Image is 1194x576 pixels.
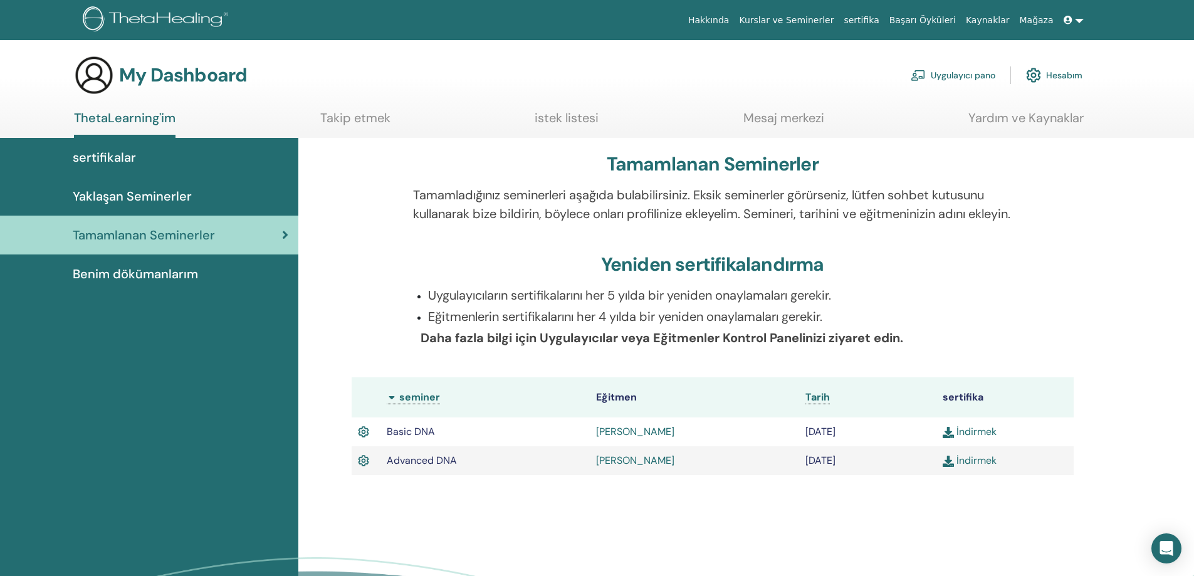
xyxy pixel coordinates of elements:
[683,9,735,32] a: Hakkında
[590,377,799,417] th: Eğitmen
[358,424,369,440] img: Active Certificate
[83,6,233,34] img: logo.png
[1014,9,1058,32] a: Mağaza
[961,9,1015,32] a: Kaynaklar
[535,110,599,135] a: istek listesi
[596,454,674,467] a: [PERSON_NAME]
[596,425,674,438] a: [PERSON_NAME]
[968,110,1084,135] a: Yardım ve Kaynaklar
[73,264,198,283] span: Benim dökümanlarım
[743,110,824,135] a: Mesaj merkezi
[358,453,369,469] img: Active Certificate
[911,61,995,89] a: Uygulayıcı pano
[73,226,215,244] span: Tamamlanan Seminerler
[884,9,961,32] a: Başarı Öyküleri
[734,9,839,32] a: Kurslar ve Seminerler
[1151,533,1181,563] div: Open Intercom Messenger
[74,110,175,138] a: ThetaLearning'im
[428,286,1012,305] p: Uygulayıcıların sertifikalarını her 5 yılda bir yeniden onaylamaları gerekir.
[839,9,884,32] a: sertifika
[428,307,1012,326] p: Eğitmenlerin sertifikalarını her 4 yılda bir yeniden onaylamaları gerekir.
[799,417,936,446] td: [DATE]
[943,425,997,438] a: İndirmek
[320,110,390,135] a: Takip etmek
[805,390,830,404] a: Tarih
[387,454,457,467] span: Advanced DNA
[387,425,435,438] span: Basic DNA
[1026,65,1041,86] img: cog.svg
[73,148,136,167] span: sertifikalar
[413,186,1012,223] p: Tamamladığınız seminerleri aşağıda bulabilirsiniz. Eksik seminerler görürseniz, lütfen sohbet kut...
[936,377,1074,417] th: sertifika
[607,153,819,175] h3: Tamamlanan Seminerler
[601,253,824,276] h3: Yeniden sertifikalandırma
[799,446,936,475] td: [DATE]
[911,70,926,81] img: chalkboard-teacher.svg
[943,456,954,467] img: download.svg
[74,55,114,95] img: generic-user-icon.jpg
[943,454,997,467] a: İndirmek
[119,64,247,86] h3: My Dashboard
[1026,61,1082,89] a: Hesabım
[73,187,192,206] span: Yaklaşan Seminerler
[421,330,903,346] b: Daha fazla bilgi için Uygulayıcılar veya Eğitmenler Kontrol Panelinizi ziyaret edin.
[943,427,954,438] img: download.svg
